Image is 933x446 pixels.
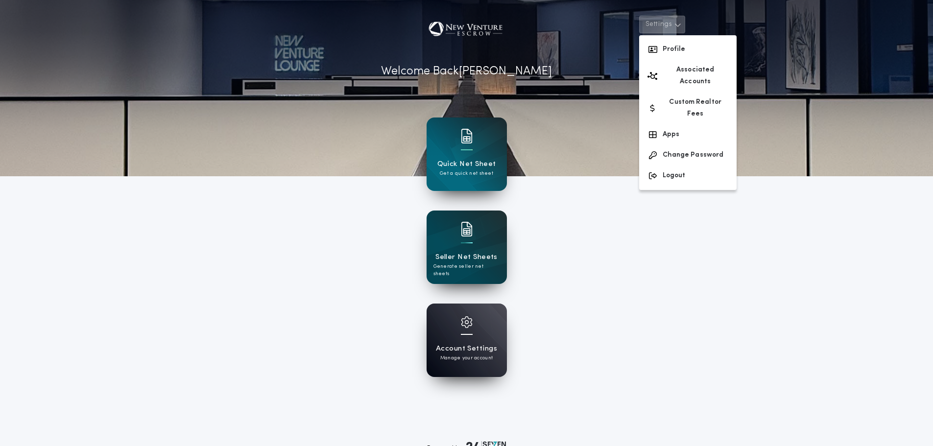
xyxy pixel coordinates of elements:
[435,252,498,263] h1: Seller Net Sheets
[427,211,507,284] a: card iconSeller Net SheetsGenerate seller net sheets
[433,263,500,278] p: Generate seller net sheets
[427,304,507,377] a: card iconAccount SettingsManage your account
[639,145,737,165] button: Change Password
[639,92,737,124] button: Custom Realtor Fees
[437,159,496,170] h1: Quick Net Sheet
[421,16,511,45] img: account-logo
[461,222,473,236] img: card icon
[639,16,685,33] button: Settings
[427,117,507,191] a: card iconQuick Net SheetGet a quick net sheet
[639,124,737,145] button: Apps
[461,129,473,143] img: card icon
[639,60,737,92] button: Associated Accounts
[639,165,737,186] button: Logout
[381,63,552,80] p: Welcome Back [PERSON_NAME]
[440,354,493,362] p: Manage your account
[639,39,737,60] button: Profile
[440,170,493,177] p: Get a quick net sheet
[461,316,473,328] img: card icon
[639,35,737,190] div: Settings
[436,343,497,354] h1: Account Settings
